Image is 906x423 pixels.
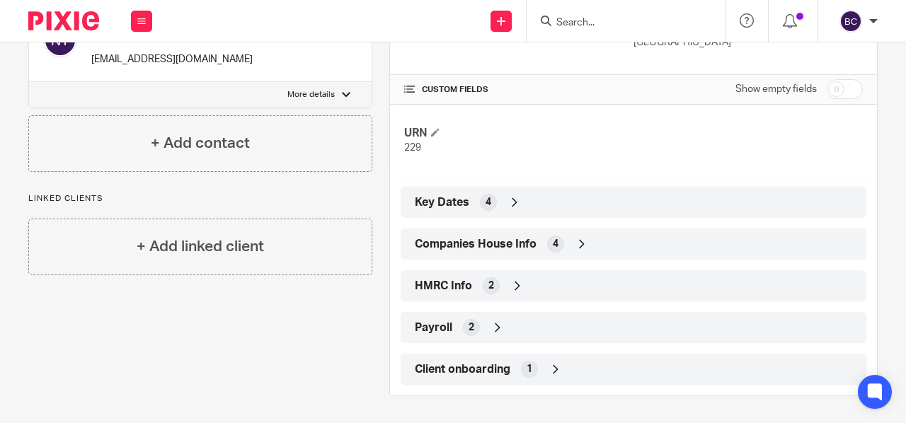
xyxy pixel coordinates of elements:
[555,17,682,30] input: Search
[633,35,863,50] p: [GEOGRAPHIC_DATA]
[488,279,494,293] span: 2
[415,195,469,210] span: Key Dates
[91,52,253,66] p: [EMAIL_ADDRESS][DOMAIN_NAME]
[287,89,335,100] p: More details
[404,126,633,141] h4: URN
[527,362,532,376] span: 1
[151,132,250,154] h4: + Add contact
[553,237,558,251] span: 4
[415,237,537,252] span: Companies House Info
[415,279,472,294] span: HMRC Info
[415,362,510,377] span: Client onboarding
[404,143,421,153] span: 229
[137,236,264,257] h4: + Add linked client
[839,10,862,33] img: svg%3E
[28,11,99,30] img: Pixie
[486,195,491,209] span: 4
[735,82,817,96] label: Show empty fields
[404,84,633,95] h4: CUSTOM FIELDS
[469,320,474,335] span: 2
[415,320,452,335] span: Payroll
[28,193,372,204] p: Linked clients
